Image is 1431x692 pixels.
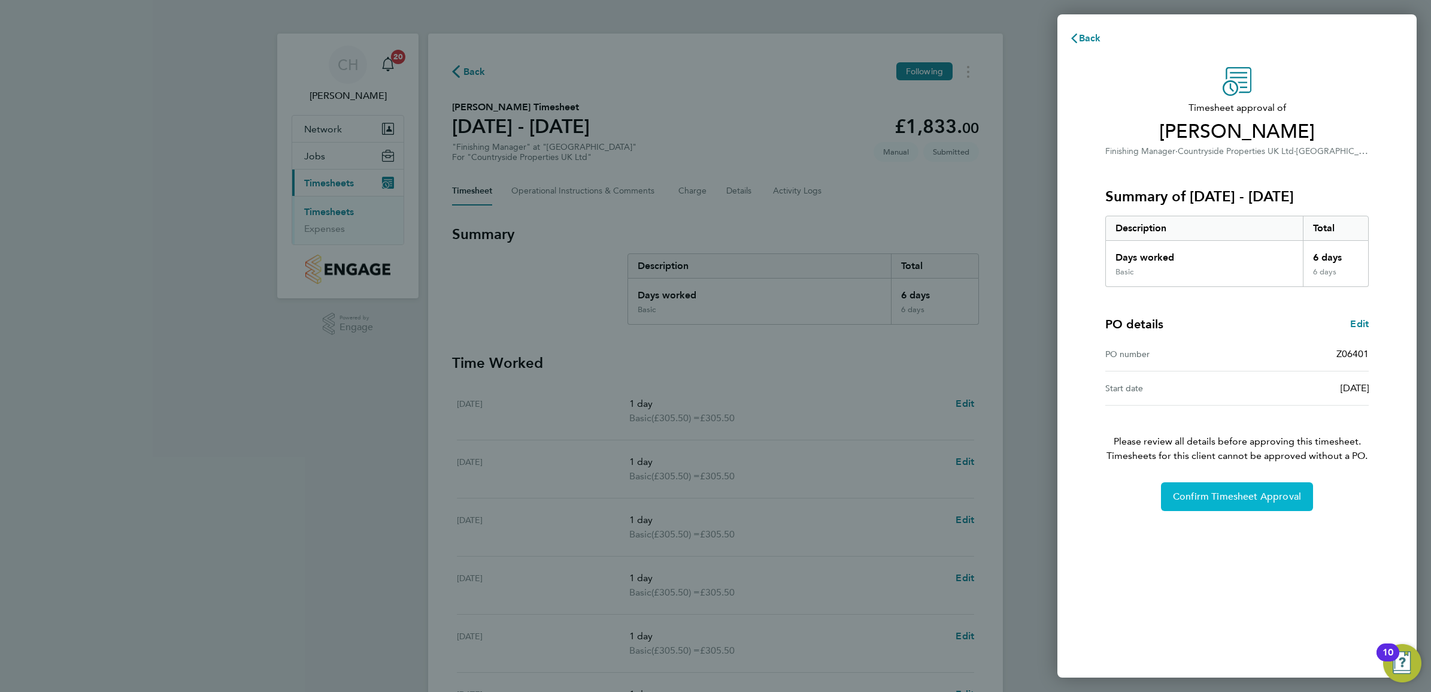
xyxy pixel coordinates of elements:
[1336,348,1369,359] span: Z06401
[1175,146,1178,156] span: ·
[1105,120,1369,144] span: [PERSON_NAME]
[1105,146,1175,156] span: Finishing Manager
[1350,317,1369,331] a: Edit
[1079,32,1101,44] span: Back
[1091,406,1383,463] p: Please review all details before approving this timesheet.
[1350,318,1369,330] span: Edit
[1303,241,1369,267] div: 6 days
[1091,449,1383,463] span: Timesheets for this client cannot be approved without a PO.
[1383,644,1421,682] button: Open Resource Center, 10 new notifications
[1303,267,1369,286] div: 6 days
[1105,187,1369,206] h3: Summary of [DATE] - [DATE]
[1105,316,1163,333] h4: PO details
[1106,216,1303,240] div: Description
[1294,146,1296,156] span: ·
[1296,145,1382,156] span: [GEOGRAPHIC_DATA]
[1173,491,1301,503] span: Confirm Timesheet Approval
[1178,146,1294,156] span: Countryside Properties UK Ltd
[1383,652,1393,668] div: 10
[1057,26,1113,50] button: Back
[1105,381,1237,395] div: Start date
[1115,267,1133,277] div: Basic
[1303,216,1369,240] div: Total
[1105,216,1369,287] div: Summary of 04 - 10 Aug 2025
[1105,101,1369,115] span: Timesheet approval of
[1161,482,1313,511] button: Confirm Timesheet Approval
[1105,347,1237,361] div: PO number
[1237,381,1369,395] div: [DATE]
[1106,241,1303,267] div: Days worked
